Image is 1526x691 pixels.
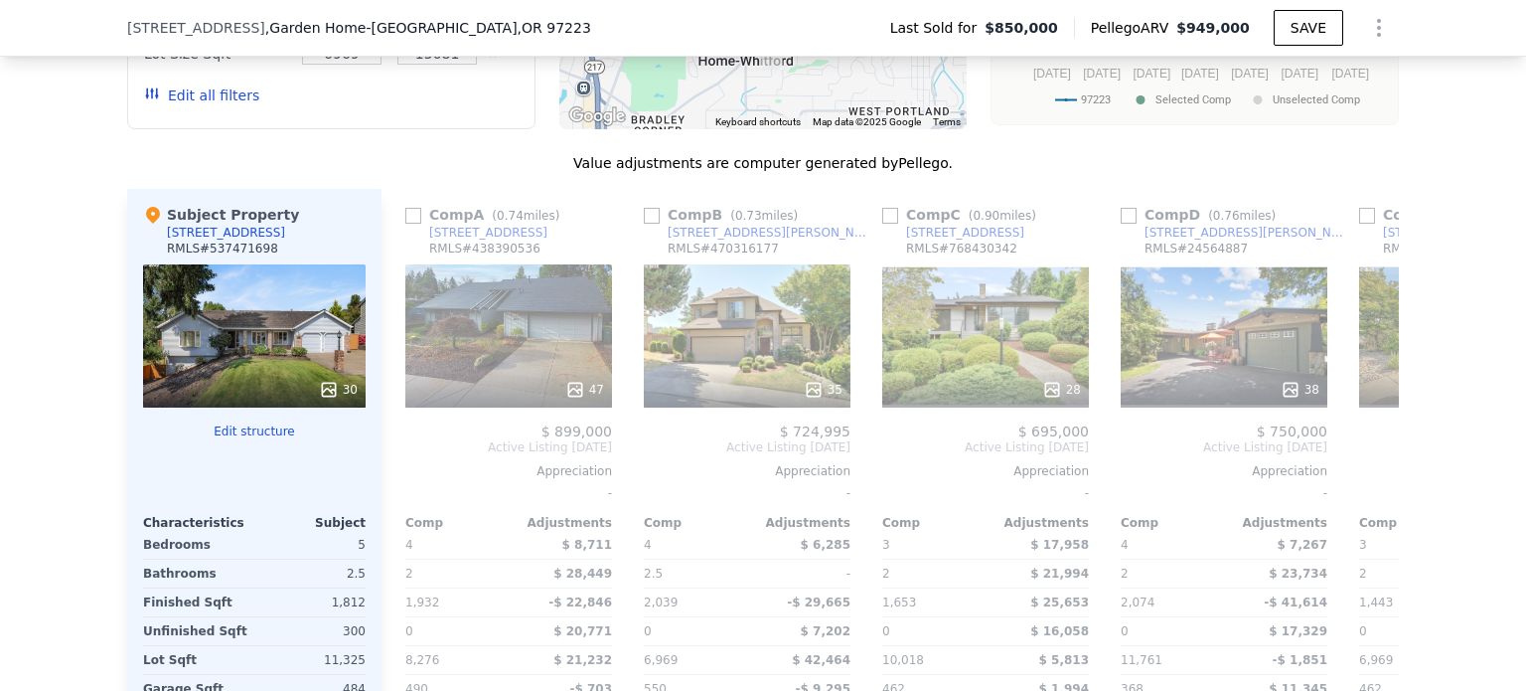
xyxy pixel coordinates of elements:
[1359,624,1367,638] span: 0
[429,241,540,257] div: RMLS # 438390536
[1121,560,1220,588] div: 2
[258,589,366,616] div: 1,812
[1278,538,1327,552] span: $ 7,267
[265,18,591,38] span: , Garden Home-[GEOGRAPHIC_DATA]
[890,18,986,38] span: Last Sold for
[405,538,413,552] span: 4
[906,241,1017,257] div: RMLS # 768430342
[1359,596,1393,609] span: 1,443
[1273,93,1360,106] text: Unselected Comp
[143,515,254,531] div: Characteristics
[1269,567,1327,581] span: $ 23,734
[792,653,850,667] span: $ 42,464
[167,241,278,257] div: RMLS # 537471698
[562,538,612,552] span: $ 8,711
[1281,380,1319,400] div: 38
[1121,538,1129,552] span: 4
[405,479,612,507] div: -
[882,515,986,531] div: Comp
[668,241,779,257] div: RMLS # 470316177
[405,205,567,225] div: Comp A
[882,624,890,638] span: 0
[644,653,678,667] span: 6,969
[258,531,366,559] div: 5
[553,624,612,638] span: $ 20,771
[882,596,916,609] span: 1,653
[143,531,250,559] div: Bedrooms
[1359,225,1501,241] a: [STREET_ADDRESS]
[644,479,850,507] div: -
[143,560,250,588] div: Bathrooms
[1121,463,1327,479] div: Appreciation
[143,646,250,674] div: Lot Sqft
[1039,653,1089,667] span: $ 5,813
[985,18,1058,38] span: $850,000
[127,153,1399,173] div: Value adjustments are computer generated by Pellego .
[143,589,250,616] div: Finished Sqft
[882,225,1024,241] a: [STREET_ADDRESS]
[1121,596,1154,609] span: 2,074
[804,380,842,400] div: 35
[1042,380,1081,400] div: 28
[484,209,567,223] span: ( miles)
[144,86,259,105] button: Edit all filters
[553,653,612,667] span: $ 21,232
[1121,439,1327,455] span: Active Listing [DATE]
[1331,67,1369,81] text: [DATE]
[1083,67,1121,81] text: [DATE]
[1200,209,1284,223] span: ( miles)
[644,205,806,225] div: Comp B
[258,646,366,674] div: 11,325
[143,205,299,225] div: Subject Property
[1224,515,1327,531] div: Adjustments
[405,560,505,588] div: 2
[644,560,743,588] div: 2.5
[1121,225,1351,241] a: [STREET_ADDRESS][PERSON_NAME]
[127,18,265,38] span: [STREET_ADDRESS]
[644,463,850,479] div: Appreciation
[548,596,612,609] span: -$ 22,846
[882,653,924,667] span: 10,018
[644,624,652,638] span: 0
[1274,10,1343,46] button: SAVE
[735,209,762,223] span: 0.73
[1144,241,1248,257] div: RMLS # 24564887
[497,209,524,223] span: 0.74
[1030,596,1089,609] span: $ 25,653
[1383,241,1494,257] div: RMLS # 233708478
[882,463,1089,479] div: Appreciation
[787,596,850,609] span: -$ 29,665
[933,116,961,127] a: Terms (opens in new tab)
[405,463,612,479] div: Appreciation
[405,624,413,638] span: 0
[882,560,982,588] div: 2
[1273,653,1327,667] span: -$ 1,851
[1144,225,1351,241] div: [STREET_ADDRESS][PERSON_NAME]
[1231,67,1269,81] text: [DATE]
[1181,67,1219,81] text: [DATE]
[801,538,850,552] span: $ 6,285
[1359,515,1462,531] div: Comp
[553,567,612,581] span: $ 28,449
[644,596,678,609] span: 2,039
[429,225,547,241] div: [STREET_ADDRESS]
[565,380,604,400] div: 47
[644,439,850,455] span: Active Listing [DATE]
[541,424,612,439] span: $ 899,000
[813,116,921,127] span: Map data ©2025 Google
[518,20,591,36] span: , OR 97223
[405,439,612,455] span: Active Listing [DATE]
[1359,560,1458,588] div: 2
[1121,653,1162,667] span: 11,761
[1359,538,1367,552] span: 3
[882,205,1044,225] div: Comp C
[509,515,612,531] div: Adjustments
[1257,424,1327,439] span: $ 750,000
[1133,67,1170,81] text: [DATE]
[1176,20,1250,36] span: $949,000
[1033,67,1071,81] text: [DATE]
[1359,8,1399,48] button: Show Options
[564,103,630,129] img: Google
[882,479,1089,507] div: -
[751,560,850,588] div: -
